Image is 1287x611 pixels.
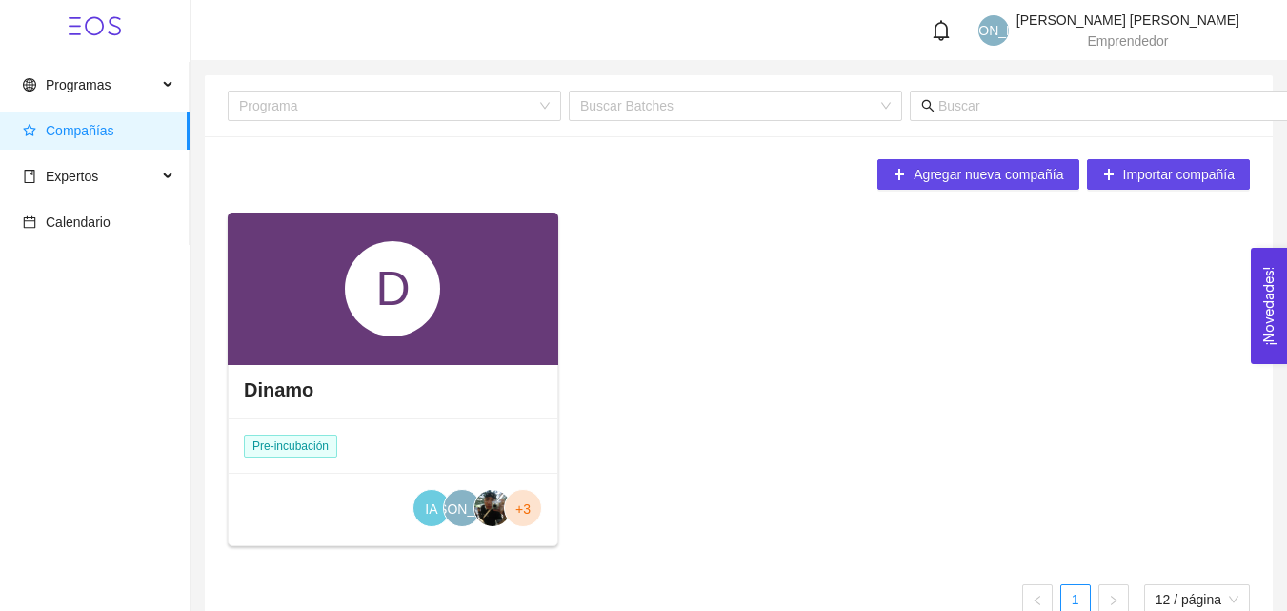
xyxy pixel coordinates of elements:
[46,123,114,138] span: Compañías
[474,490,511,526] img: 1752084105620-1000226811.jpg
[1108,595,1119,606] span: right
[46,214,111,230] span: Calendario
[244,377,313,403] h4: Dinamo
[407,490,516,528] span: [PERSON_NAME]
[244,435,337,458] span: Pre-incubación
[1088,33,1169,49] span: Emprendedor
[1016,12,1239,28] span: [PERSON_NAME] [PERSON_NAME]
[914,164,1063,185] span: Agregar nueva compañía
[23,215,36,229] span: calendar
[425,490,437,528] span: IA
[1123,164,1236,185] span: Importar compañía
[23,78,36,92] span: global
[1102,168,1116,183] span: plus
[515,490,531,528] span: +3
[877,159,1078,190] button: plusAgregar nueva compañía
[46,169,98,184] span: Expertos
[893,168,906,183] span: plus
[23,170,36,183] span: book
[921,99,935,112] span: search
[1087,159,1251,190] button: plusImportar compañía
[1251,248,1287,364] button: Open Feedback Widget
[23,124,36,137] span: star
[938,15,1048,46] span: [PERSON_NAME]
[345,241,440,336] div: D
[1032,595,1043,606] span: left
[46,77,111,92] span: Programas
[931,20,952,41] span: bell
